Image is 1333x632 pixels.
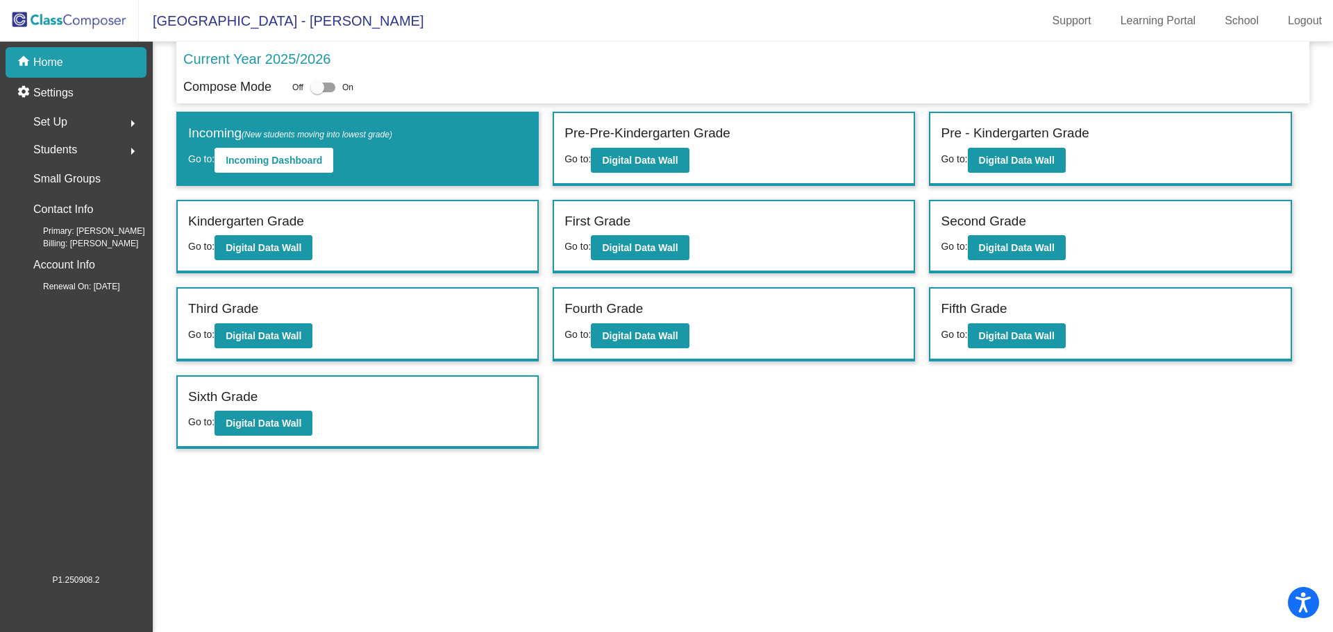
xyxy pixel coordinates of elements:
[1041,10,1103,32] a: Support
[21,280,119,293] span: Renewal On: [DATE]
[591,235,689,260] button: Digital Data Wall
[979,330,1055,341] b: Digital Data Wall
[139,10,424,32] span: [GEOGRAPHIC_DATA] - [PERSON_NAME]
[188,416,215,427] span: Go to:
[941,329,967,340] span: Go to:
[1109,10,1207,32] a: Learning Portal
[188,387,258,407] label: Sixth Grade
[188,153,215,164] span: Go to:
[215,323,312,348] button: Digital Data Wall
[188,299,258,319] label: Third Grade
[564,212,630,232] label: First Grade
[21,237,138,250] span: Billing: [PERSON_NAME]
[33,112,67,132] span: Set Up
[968,148,1066,173] button: Digital Data Wall
[564,329,591,340] span: Go to:
[564,123,730,144] label: Pre-Pre-Kindergarten Grade
[188,329,215,340] span: Go to:
[17,85,33,101] mat-icon: settings
[33,169,101,189] p: Small Groups
[941,299,1007,319] label: Fifth Grade
[968,235,1066,260] button: Digital Data Wall
[33,140,77,160] span: Students
[602,242,678,253] b: Digital Data Wall
[292,81,303,94] span: Off
[979,155,1055,166] b: Digital Data Wall
[17,54,33,71] mat-icon: home
[215,411,312,436] button: Digital Data Wall
[564,153,591,164] span: Go to:
[591,148,689,173] button: Digital Data Wall
[968,323,1066,348] button: Digital Data Wall
[226,418,301,429] b: Digital Data Wall
[591,323,689,348] button: Digital Data Wall
[226,330,301,341] b: Digital Data Wall
[33,85,74,101] p: Settings
[342,81,353,94] span: On
[242,130,392,139] span: (New students moving into lowest grade)
[33,54,63,71] p: Home
[188,123,392,144] label: Incoming
[941,123,1089,144] label: Pre - Kindergarten Grade
[226,242,301,253] b: Digital Data Wall
[183,49,330,69] p: Current Year 2025/2026
[602,330,678,341] b: Digital Data Wall
[1214,10,1270,32] a: School
[941,212,1026,232] label: Second Grade
[21,225,145,237] span: Primary: [PERSON_NAME]
[941,241,967,252] span: Go to:
[215,148,333,173] button: Incoming Dashboard
[33,200,93,219] p: Contact Info
[124,143,141,160] mat-icon: arrow_right
[564,241,591,252] span: Go to:
[1277,10,1333,32] a: Logout
[33,255,95,275] p: Account Info
[941,153,967,164] span: Go to:
[183,78,271,96] p: Compose Mode
[226,155,322,166] b: Incoming Dashboard
[215,235,312,260] button: Digital Data Wall
[979,242,1055,253] b: Digital Data Wall
[564,299,643,319] label: Fourth Grade
[602,155,678,166] b: Digital Data Wall
[188,241,215,252] span: Go to:
[124,115,141,132] mat-icon: arrow_right
[188,212,304,232] label: Kindergarten Grade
